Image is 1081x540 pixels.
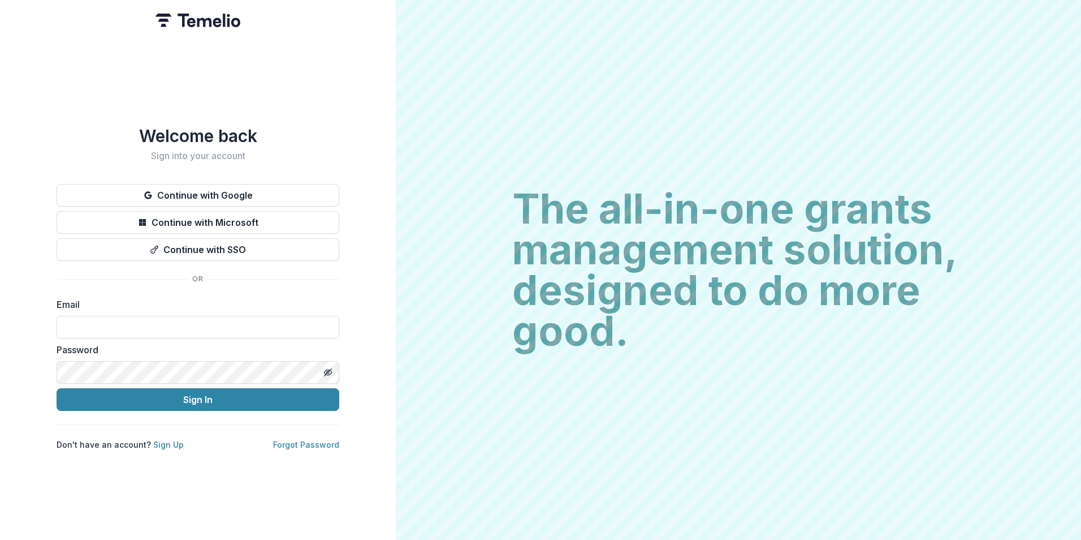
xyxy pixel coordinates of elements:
label: Email [57,298,332,311]
button: Continue with Google [57,184,339,207]
p: Don't have an account? [57,439,184,451]
a: Sign Up [153,440,184,449]
button: Continue with SSO [57,238,339,261]
button: Toggle password visibility [319,363,337,382]
h2: Sign into your account [57,151,339,161]
img: Temelio [155,14,240,27]
button: Continue with Microsoft [57,211,339,234]
label: Password [57,343,332,357]
h1: Welcome back [57,126,339,146]
a: Forgot Password [273,440,339,449]
button: Sign In [57,388,339,411]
